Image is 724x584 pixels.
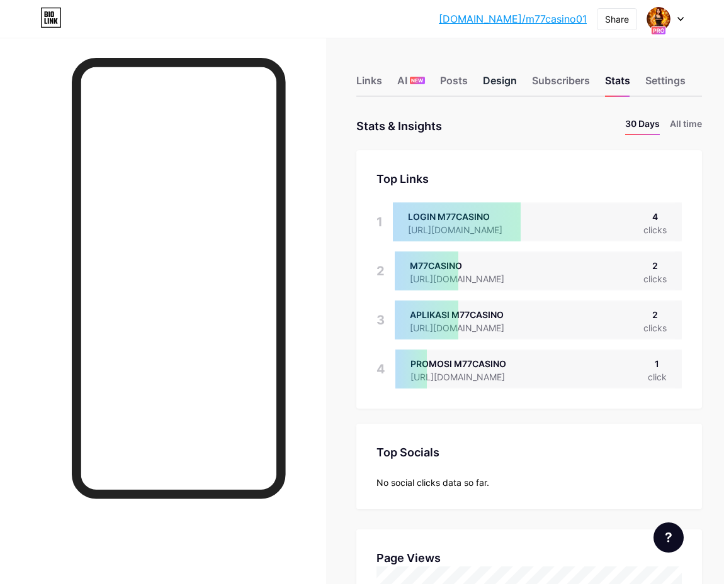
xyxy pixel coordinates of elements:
div: PROMOSI M77CASINO [410,357,525,370]
div: Share [605,13,629,26]
div: clicks [643,223,667,236]
div: Subscribers [532,73,590,96]
div: 2 [376,251,385,290]
div: [URL][DOMAIN_NAME] [410,272,524,285]
div: 4 [376,350,385,388]
div: M77CASINO [410,259,524,272]
div: clicks [643,272,667,285]
img: Sun Flower [647,7,670,31]
div: AI [397,73,425,96]
div: 2 [643,259,667,272]
div: 1 [376,202,383,241]
div: No social clicks data so far. [376,476,682,489]
span: NEW [411,77,423,84]
div: Page Views [376,549,682,566]
div: 4 [643,210,667,223]
div: Top Links [376,170,682,187]
div: 2 [643,308,667,321]
li: 30 Days [625,117,660,135]
div: APLIKASI M77CASINO [410,308,524,321]
div: [URL][DOMAIN_NAME] [410,321,524,334]
div: Posts [440,73,468,96]
div: Stats & Insights [356,117,442,135]
div: clicks [643,321,667,334]
div: Top Socials [376,444,682,461]
div: Settings [645,73,686,96]
div: Stats [605,73,630,96]
div: 1 [648,357,667,370]
div: Design [483,73,517,96]
div: 3 [376,300,385,339]
li: All time [670,117,702,135]
a: [DOMAIN_NAME]/m77casino01 [439,11,587,26]
div: Links [356,73,382,96]
div: click [648,370,667,383]
div: [URL][DOMAIN_NAME] [410,370,525,383]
